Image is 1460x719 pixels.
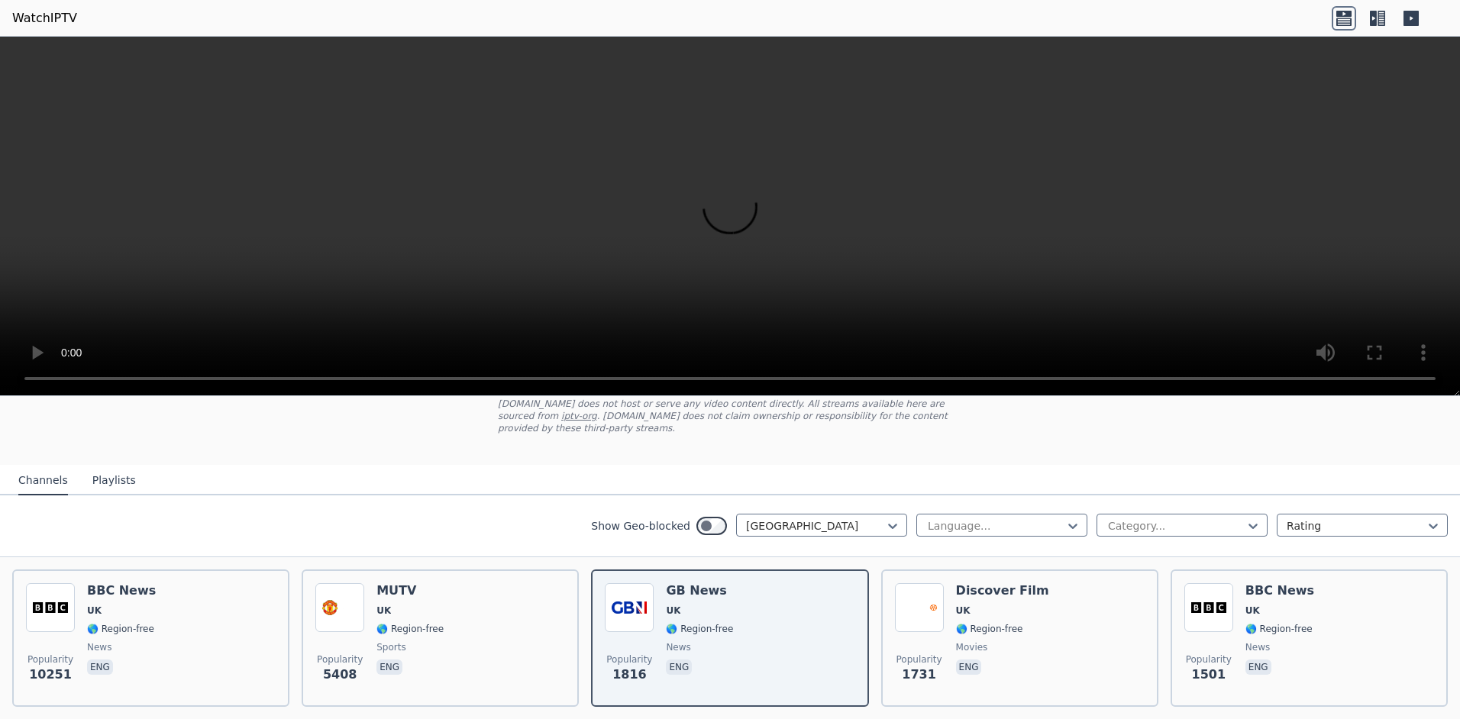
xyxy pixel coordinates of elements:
button: Channels [18,466,68,495]
h6: MUTV [376,583,444,598]
img: Discover Film [895,583,944,632]
span: news [666,641,690,653]
p: [DOMAIN_NAME] does not host or serve any video content directly. All streams available here are s... [498,398,962,434]
span: 🌎 Region-free [87,623,154,635]
img: BBC News [26,583,75,632]
h6: BBC News [1245,583,1314,598]
span: 1501 [1192,666,1226,684]
p: eng [956,659,982,675]
span: UK [666,605,680,617]
span: 1731 [902,666,936,684]
span: sports [376,641,405,653]
p: eng [376,659,402,675]
span: Popularity [1186,653,1232,666]
span: Popularity [896,653,942,666]
span: news [1245,641,1270,653]
span: 🌎 Region-free [956,623,1023,635]
h6: BBC News [87,583,156,598]
span: 5408 [323,666,357,684]
button: Playlists [92,466,136,495]
span: news [87,641,111,653]
span: 10251 [29,666,72,684]
img: GB News [605,583,654,632]
a: iptv-org [561,411,597,421]
img: MUTV [315,583,364,632]
p: eng [1245,659,1271,675]
label: Show Geo-blocked [591,518,690,534]
h6: GB News [666,583,733,598]
span: 🌎 Region-free [376,623,444,635]
span: movies [956,641,988,653]
span: UK [87,605,102,617]
h6: Discover Film [956,583,1049,598]
a: WatchIPTV [12,9,77,27]
span: 🌎 Region-free [666,623,733,635]
img: BBC News [1184,583,1233,632]
span: UK [1245,605,1260,617]
p: eng [87,659,113,675]
span: 🌎 Region-free [1245,623,1313,635]
span: Popularity [317,653,363,666]
span: UK [956,605,971,617]
span: 1816 [612,666,647,684]
span: Popularity [606,653,652,666]
span: UK [376,605,391,617]
span: Popularity [27,653,73,666]
p: eng [666,659,692,675]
